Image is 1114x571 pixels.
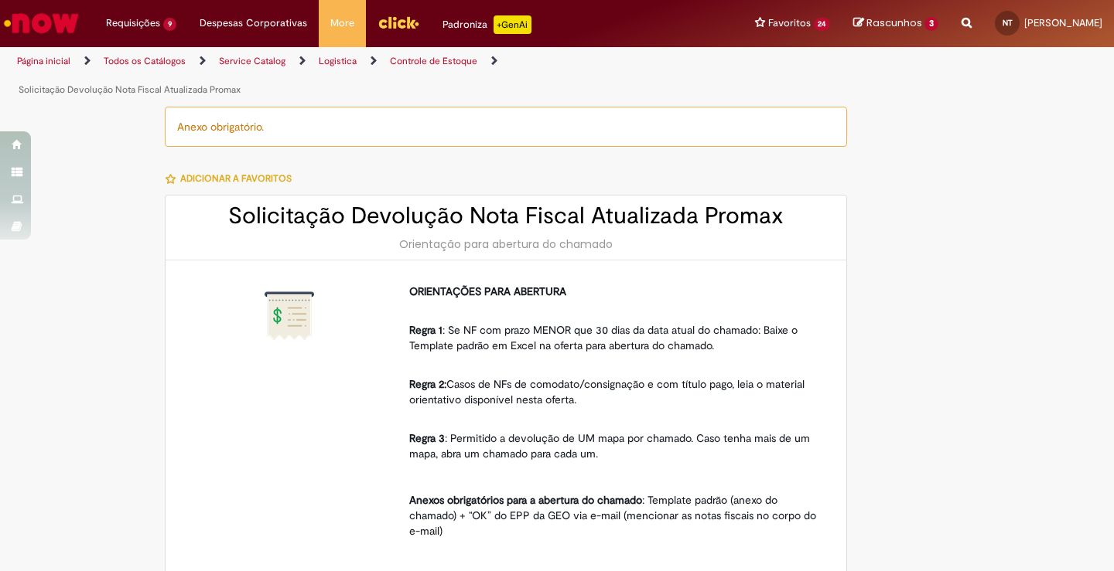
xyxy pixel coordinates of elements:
[265,291,314,341] img: Solicitação Devolução Nota Fiscal Atualizada Promax
[2,8,81,39] img: ServiceNow
[494,15,531,34] p: +GenAi
[163,18,176,31] span: 9
[106,15,160,31] span: Requisições
[200,15,307,31] span: Despesas Corporativas
[409,492,819,539] p: : Template padrão (anexo do chamado) + “OK” do EPP da GEO via e-mail (mencionar as notas fiscais ...
[409,377,446,391] strong: Regra 2:
[924,17,938,31] span: 3
[866,15,922,30] span: Rascunhos
[409,431,813,461] span: : Permitido a devolução de UM mapa por chamado. Caso tenha mais de um mapa, abra um chamado para ...
[180,172,292,185] span: Adicionar a Favoritos
[814,18,831,31] span: 24
[319,55,357,67] a: Logistica
[181,236,831,252] div: Orientação para abertura do chamado
[409,323,443,337] strong: Regra 1
[1003,18,1013,28] span: NT
[12,47,731,104] ul: Trilhas de página
[19,83,241,96] a: Solicitação Devolução Nota Fiscal Atualizada Promax
[409,284,566,298] strong: ORIENTAÇÕES PARA ABERTURA
[219,55,285,67] a: Service Catalog
[181,203,831,229] h2: Solicitação Devolução Nota Fiscal Atualizada Promax
[378,11,419,34] img: click_logo_yellow_360x200.png
[768,15,811,31] span: Favoritos
[409,307,819,353] p: : Se NF com prazo MENOR que 30 dias da data atual do chamado: Baixe o Template padrão em Excel na...
[409,493,642,507] strong: Anexos obrigatórios para a abertura do chamado
[17,55,70,67] a: Página inicial
[165,107,847,147] div: Anexo obrigatório.
[104,55,186,67] a: Todos os Catálogos
[390,55,477,67] a: Controle de Estoque
[165,162,300,195] button: Adicionar a Favoritos
[443,15,531,34] div: Padroniza
[330,15,354,31] span: More
[1024,16,1102,29] span: [PERSON_NAME]
[409,361,819,407] p: Casos de NFs de comodato/consignação e com título pago, leia o material orientativo disponível ne...
[409,431,445,445] strong: Regra 3
[853,16,938,31] a: Rascunhos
